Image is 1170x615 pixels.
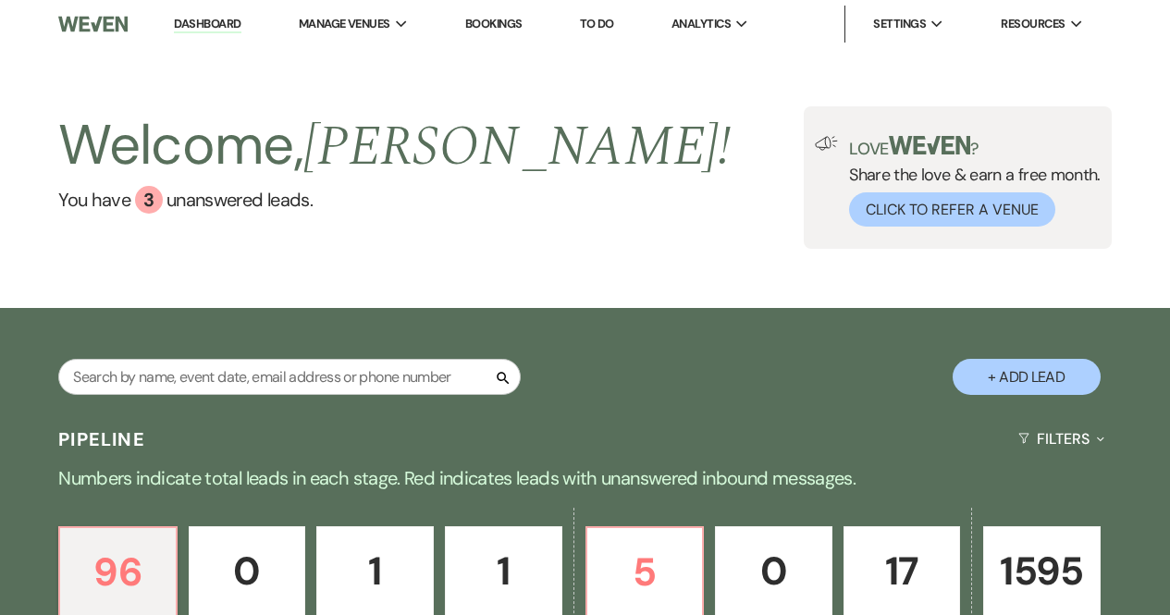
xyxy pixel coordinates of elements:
[838,136,1101,227] div: Share the love & earn a free month.
[201,540,294,602] p: 0
[135,186,163,214] div: 3
[71,541,165,603] p: 96
[457,540,550,602] p: 1
[303,105,731,190] span: [PERSON_NAME] !
[889,136,971,154] img: weven-logo-green.svg
[58,426,145,452] h3: Pipeline
[174,16,240,33] a: Dashboard
[815,136,838,151] img: loud-speaker-illustration.svg
[58,359,521,395] input: Search by name, event date, email address or phone number
[953,359,1101,395] button: + Add Lead
[58,106,731,186] h2: Welcome,
[580,16,614,31] a: To Do
[995,540,1089,602] p: 1595
[873,15,926,33] span: Settings
[727,540,820,602] p: 0
[465,16,523,31] a: Bookings
[58,5,127,43] img: Weven Logo
[1001,15,1065,33] span: Resources
[1011,414,1112,463] button: Filters
[849,192,1055,227] button: Click to Refer a Venue
[671,15,731,33] span: Analytics
[328,540,422,602] p: 1
[849,136,1101,157] p: Love ?
[299,15,390,33] span: Manage Venues
[856,540,949,602] p: 17
[598,541,692,603] p: 5
[58,186,731,214] a: You have 3 unanswered leads.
